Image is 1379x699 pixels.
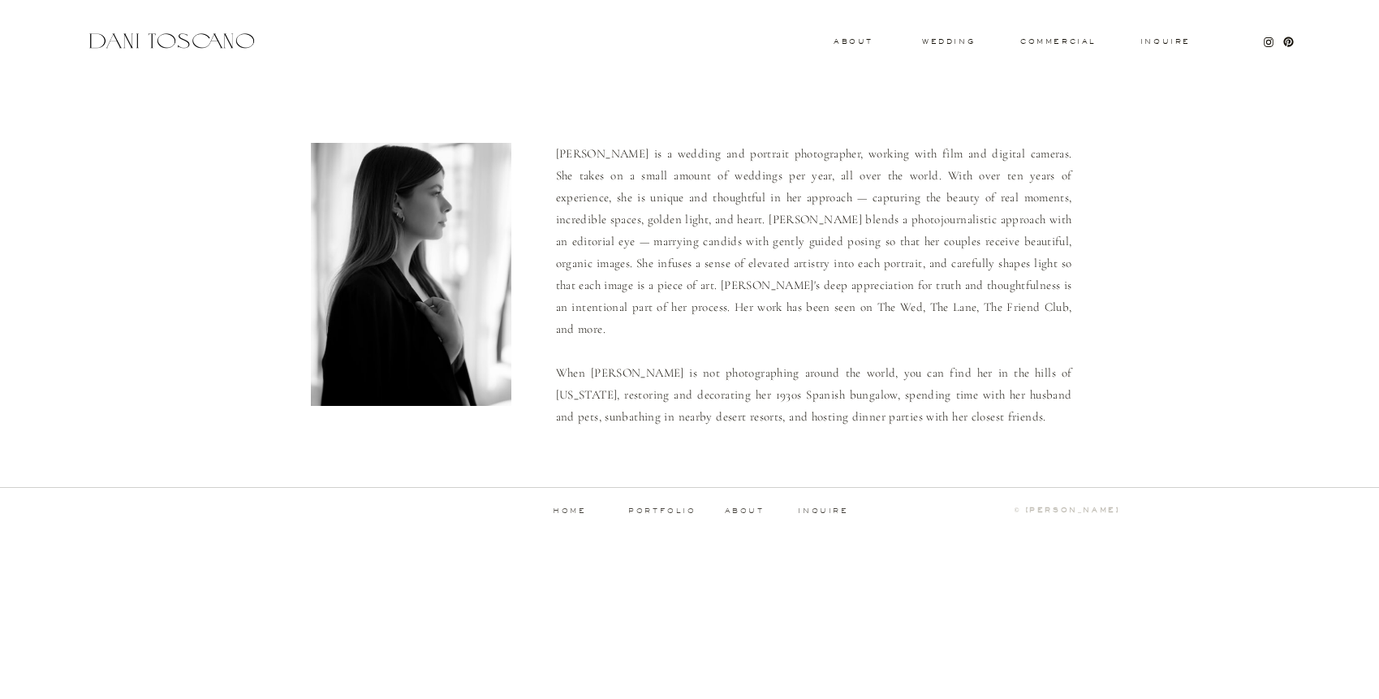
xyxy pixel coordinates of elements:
[1015,506,1120,514] b: © [PERSON_NAME]
[725,507,769,515] a: about
[1140,38,1192,46] a: Inquire
[798,507,850,516] a: inquire
[1020,38,1095,45] a: commercial
[834,38,869,44] a: About
[623,507,703,515] a: portfolio
[530,507,610,515] a: home
[922,38,975,44] a: wedding
[943,507,1120,515] a: © [PERSON_NAME]
[556,143,1072,425] p: [PERSON_NAME] is a wedding and portrait photographer, working with film and digital cameras. She ...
